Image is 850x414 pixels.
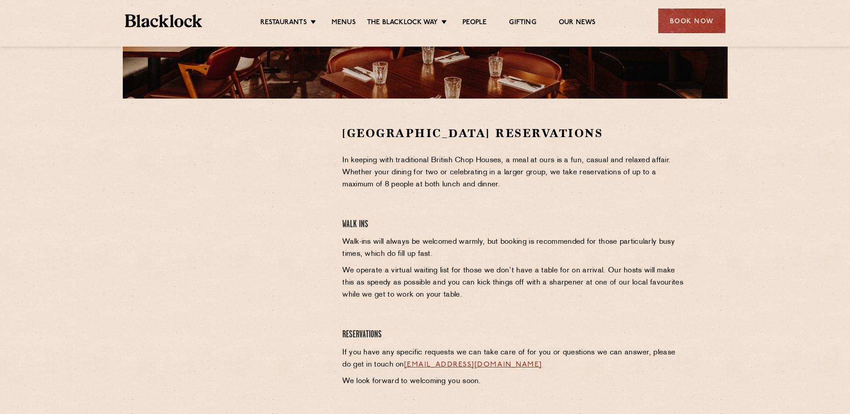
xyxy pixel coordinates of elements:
img: BL_Textured_Logo-footer-cropped.svg [125,14,203,27]
a: The Blacklock Way [367,18,438,28]
a: Restaurants [260,18,307,28]
p: In keeping with traditional British Chop Houses, a meal at ours is a fun, casual and relaxed affa... [342,155,686,191]
iframe: OpenTable make booking widget [196,125,297,260]
h4: Walk Ins [342,219,686,231]
a: Menus [332,18,356,28]
a: Gifting [509,18,536,28]
p: If you have any specific requests we can take care of for you or questions we can answer, please ... [342,347,686,371]
h4: Reservations [342,329,686,341]
p: We operate a virtual waiting list for those we don’t have a table for on arrival. Our hosts will ... [342,265,686,301]
p: We look forward to welcoming you soon. [342,375,686,388]
a: Our News [559,18,596,28]
h2: [GEOGRAPHIC_DATA] Reservations [342,125,686,141]
div: Book Now [658,9,725,33]
a: [EMAIL_ADDRESS][DOMAIN_NAME] [404,361,542,368]
p: Walk-ins will always be welcomed warmly, but booking is recommended for those particularly busy t... [342,236,686,260]
a: People [462,18,487,28]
